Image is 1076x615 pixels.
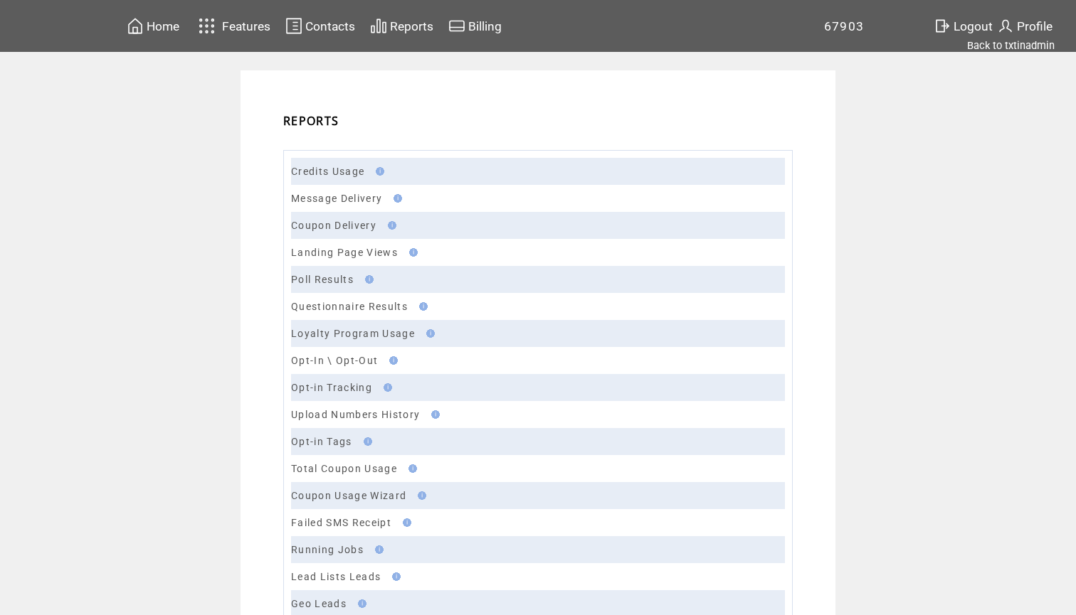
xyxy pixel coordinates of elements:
a: Coupon Delivery [291,220,376,231]
a: Reports [368,15,436,37]
a: Running Jobs [291,544,364,555]
img: help.gif [371,545,384,554]
img: help.gif [384,221,396,230]
img: help.gif [388,572,401,581]
img: help.gif [354,599,366,608]
img: exit.svg [934,17,951,35]
img: help.gif [404,464,417,473]
a: Credits Usage [291,166,364,177]
img: profile.svg [997,17,1014,35]
img: help.gif [422,329,435,338]
img: features.svg [194,14,219,38]
span: Profile [1017,19,1053,33]
span: Billing [468,19,502,33]
a: Coupon Usage Wizard [291,490,406,501]
a: Lead Lists Leads [291,571,381,582]
img: help.gif [405,248,418,257]
a: Contacts [283,15,357,37]
a: Landing Page Views [291,247,398,258]
a: Geo Leads [291,598,347,609]
a: Logout [932,15,995,37]
img: contacts.svg [285,17,302,35]
a: Features [192,12,273,40]
img: help.gif [385,356,398,365]
a: Loyalty Program Usage [291,328,415,339]
span: REPORTS [283,113,339,129]
span: Logout [954,19,993,33]
a: Poll Results [291,274,354,285]
a: Total Coupon Usage [291,463,397,474]
span: Features [222,19,270,33]
a: Billing [446,15,504,37]
a: Message Delivery [291,193,382,204]
img: help.gif [427,410,440,419]
a: Opt-In \ Opt-Out [291,355,378,366]
a: Opt-in Tracking [291,382,372,393]
img: creidtcard.svg [448,17,465,35]
a: Upload Numbers History [291,409,420,420]
img: help.gif [389,194,402,203]
img: home.svg [127,17,144,35]
a: Back to txtinadmin [967,39,1055,52]
a: Home [125,15,181,37]
a: Failed SMS Receipt [291,517,391,528]
img: help.gif [359,437,372,446]
img: help.gif [413,491,426,500]
a: Questionnaire Results [291,301,408,312]
img: help.gif [361,275,374,284]
img: help.gif [371,167,384,176]
span: 67903 [824,19,865,33]
img: help.gif [415,302,428,311]
a: Profile [995,15,1055,37]
span: Home [147,19,179,33]
img: help.gif [379,383,392,392]
img: chart.svg [370,17,387,35]
span: Contacts [305,19,355,33]
img: help.gif [399,518,411,527]
span: Reports [390,19,433,33]
a: Opt-in Tags [291,436,352,447]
